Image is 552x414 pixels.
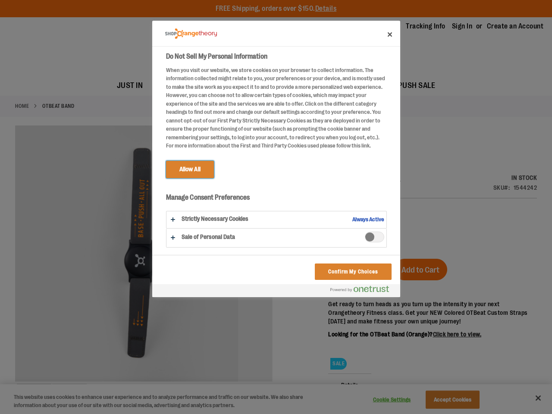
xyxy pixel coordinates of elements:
div: Company Logo [165,25,217,42]
button: Close [380,25,399,44]
img: Company Logo [165,28,217,39]
a: Powered by OneTrust Opens in a new Tab [330,285,396,296]
div: When you visit our website, we store cookies on your browser to collect information. The informat... [166,66,387,150]
div: Preference center [152,21,400,297]
div: Do Not Sell My Personal Information [152,21,400,297]
h2: Do Not Sell My Personal Information [166,51,387,62]
span: Sale of Personal Data [365,232,384,242]
button: Confirm My Choices [315,263,391,280]
h3: Manage Consent Preferences [166,193,387,207]
button: Allow All [166,161,214,178]
img: Powered by OneTrust Opens in a new Tab [330,285,389,292]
